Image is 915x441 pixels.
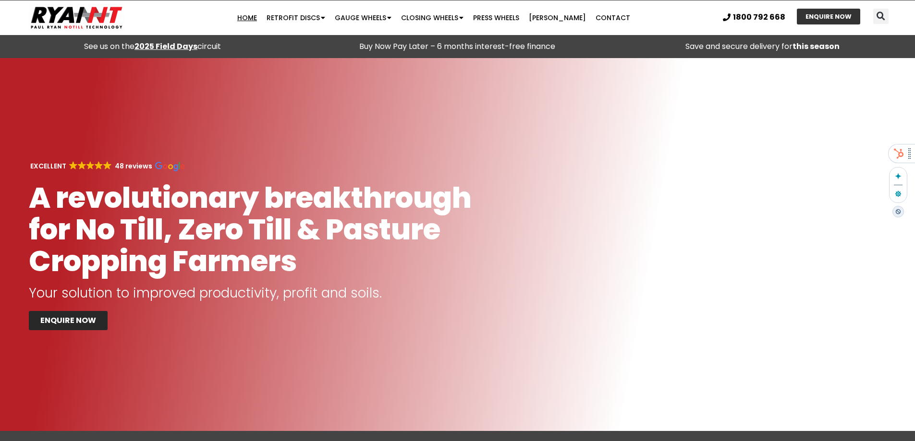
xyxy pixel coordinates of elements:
[29,284,382,302] span: Your solution to improved productivity, profit and soils.
[40,317,96,324] span: ENQUIRE NOW
[95,161,103,169] img: Google
[232,8,262,27] a: Home
[468,8,524,27] a: Press Wheels
[524,8,591,27] a: [PERSON_NAME]
[873,9,889,24] div: Search
[396,8,468,27] a: Closing Wheels
[29,311,108,330] a: ENQUIRE NOW
[69,161,77,169] img: Google
[134,41,197,52] a: 2025 Field Days
[155,162,185,171] img: Google
[330,8,396,27] a: Gauge Wheels
[103,161,111,169] img: Google
[615,40,910,53] p: Save and secure delivery for
[310,40,605,53] p: Buy Now Pay Later – 6 months interest-free finance
[177,8,690,27] nav: Menu
[5,40,300,53] div: See us on the circuit
[29,161,185,171] a: EXCELLENT GoogleGoogleGoogleGoogleGoogle 48 reviews Google
[115,161,152,171] strong: 48 reviews
[262,8,330,27] a: Retrofit Discs
[86,161,95,169] img: Google
[591,8,635,27] a: Contact
[805,13,852,20] span: ENQUIRE NOW
[30,161,66,171] strong: EXCELLENT
[78,161,86,169] img: Google
[29,182,500,277] h1: A revolutionary breakthrough for No Till, Zero Till & Pasture Cropping Farmers
[793,41,840,52] strong: this season
[797,9,860,24] a: ENQUIRE NOW
[723,13,785,21] a: 1800 792 668
[733,13,785,21] span: 1800 792 668
[29,3,125,33] img: Ryan NT logo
